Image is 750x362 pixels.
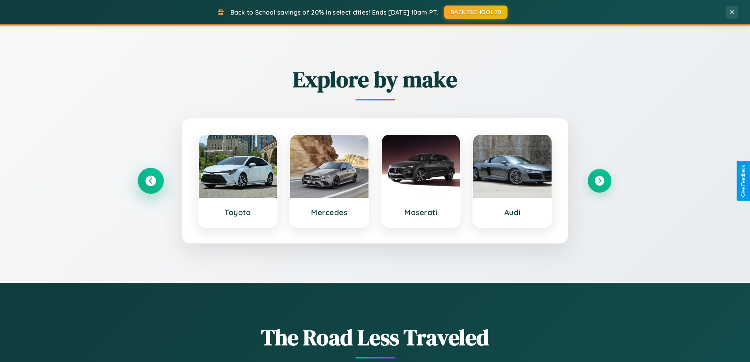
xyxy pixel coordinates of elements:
h2: Explore by make [139,64,611,95]
button: BACK2SCHOOL20 [444,6,507,19]
h3: Mercedes [298,208,361,217]
span: Back to School savings of 20% in select cities! Ends [DATE] 10am PT. [230,8,438,16]
h3: Toyota [207,208,269,217]
div: Give Feedback [741,165,746,197]
h3: Maserati [390,208,452,217]
h1: The Road Less Traveled [139,322,611,353]
h3: Audi [481,208,544,217]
